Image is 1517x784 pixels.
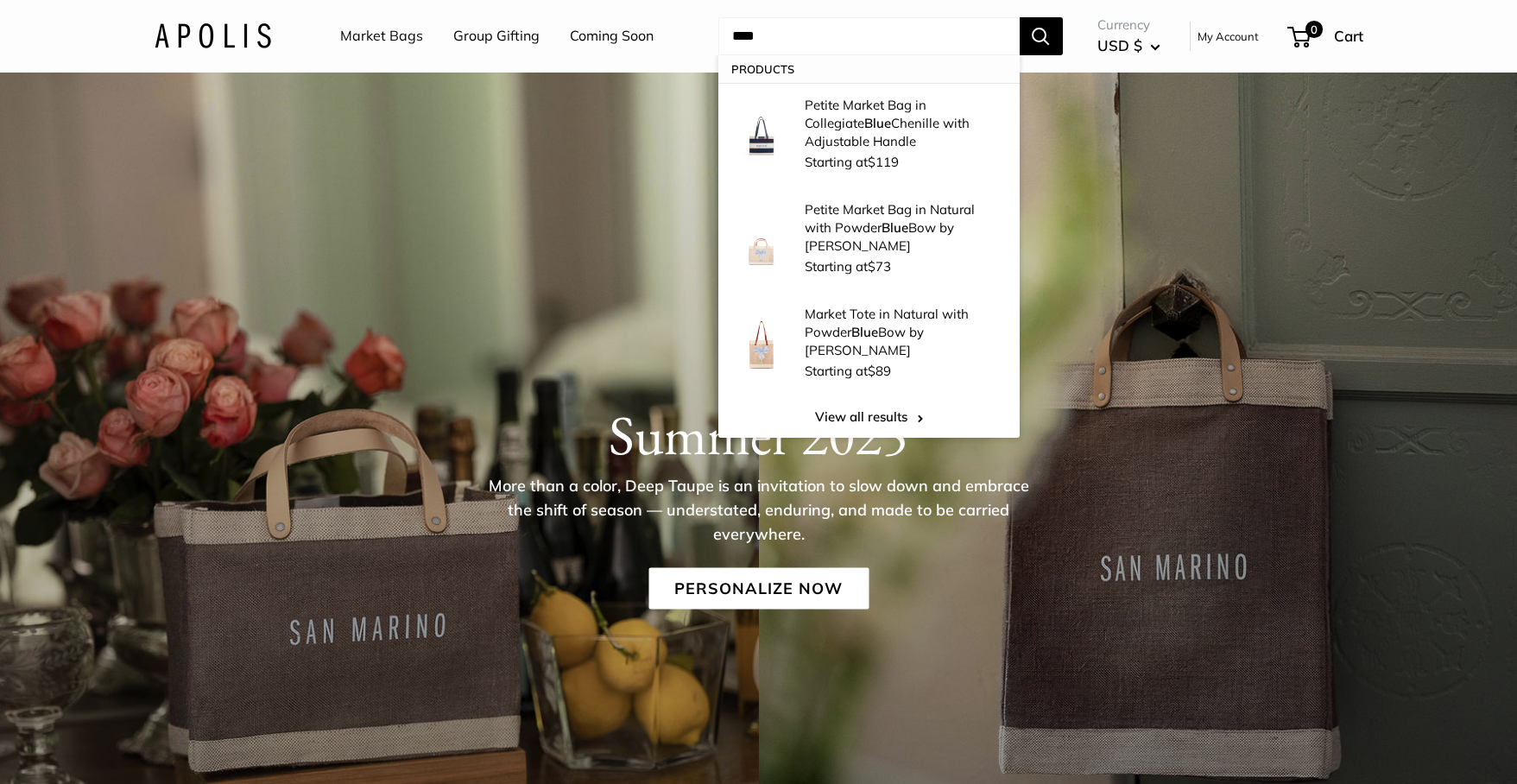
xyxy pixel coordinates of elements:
a: Market Tote in Natural with Powder Blue Bow by Amy Logsdon Market Tote in Natural with PowderBlue... [718,292,1020,396]
strong: Blue [882,219,908,236]
button: USD $ [1097,32,1160,60]
span: Starting at [805,363,891,379]
span: Starting at [805,258,891,275]
a: Petite Market Bag in Natural with Powder Blue Bow by Amy Logsdon Petite Market Bag in Natural wit... [718,187,1020,292]
p: More than a color, Deep Taupe is an invitation to slow down and embrace the shift of season — und... [478,473,1040,546]
p: Market Tote in Natural with Powder Bow by [PERSON_NAME] [805,305,1002,359]
img: Apolis [155,23,271,48]
p: Products [718,55,1020,83]
a: Coming Soon [570,23,654,49]
a: description_Our very first Chenille-Jute Market bag Petite Market Bag in CollegiateBlueChenille w... [718,83,1020,187]
a: My Account [1198,26,1259,47]
a: Personalize Now [648,567,869,609]
a: Market Bags [340,23,423,49]
a: 0 Cart [1289,22,1363,50]
span: Starting at [805,154,899,170]
img: description_Our very first Chenille-Jute Market bag [736,110,787,161]
h1: Summer 2025 [155,401,1363,467]
a: Group Gifting [453,23,540,49]
span: Currency [1097,13,1160,37]
button: Search [1020,17,1063,55]
span: Cart [1334,27,1363,45]
a: View all results [718,396,1020,438]
strong: Blue [851,324,878,340]
span: $119 [868,154,899,170]
img: Petite Market Bag in Natural with Powder Blue Bow by Amy Logsdon [736,214,787,266]
span: 0 [1305,21,1322,38]
p: Petite Market Bag in Collegiate Chenille with Adjustable Handle [805,96,1002,150]
strong: Blue [864,115,891,131]
span: $73 [868,258,891,275]
input: Search... [718,17,1020,55]
span: $89 [868,363,891,379]
p: Petite Market Bag in Natural with Powder Bow by [PERSON_NAME] [805,200,1002,255]
img: Market Tote in Natural with Powder Blue Bow by Amy Logsdon [736,319,787,370]
span: USD $ [1097,36,1142,54]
